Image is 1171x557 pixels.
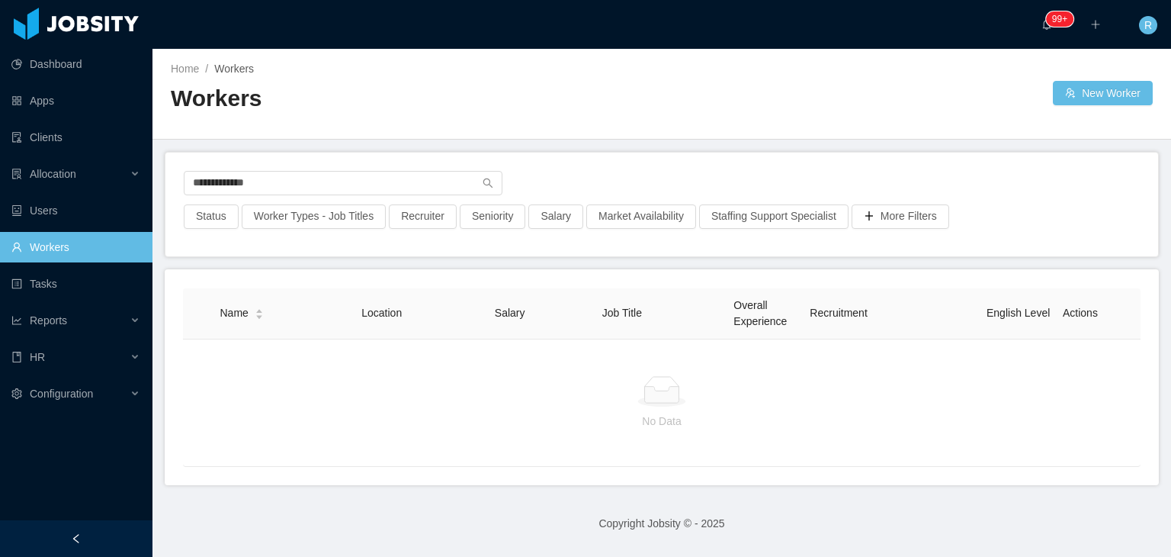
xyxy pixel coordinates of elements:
[389,204,457,229] button: Recruiter
[214,63,254,75] span: Workers
[184,204,239,229] button: Status
[171,83,662,114] h2: Workers
[11,315,22,326] i: icon: line-chart
[528,204,583,229] button: Salary
[1053,81,1153,105] button: icon: usergroup-addNew Worker
[11,232,140,262] a: icon: userWorkers
[1046,11,1073,27] sup: 219
[1144,16,1152,34] span: R
[30,168,76,180] span: Allocation
[11,352,22,362] i: icon: book
[242,204,386,229] button: Worker Types - Job Titles
[171,63,199,75] a: Home
[11,269,140,299] a: icon: profileTasks
[361,307,402,319] span: Location
[30,388,93,400] span: Configuration
[1090,19,1101,30] i: icon: plus
[1063,307,1098,319] span: Actions
[195,413,1128,430] p: No Data
[810,307,867,319] span: Recruitment
[205,63,208,75] span: /
[220,305,249,321] span: Name
[30,314,67,327] span: Reports
[30,351,45,363] span: HR
[602,307,642,319] span: Job Title
[987,307,1050,319] span: English Level
[11,195,140,226] a: icon: robotUsers
[255,313,263,317] i: icon: caret-down
[586,204,696,229] button: Market Availability
[699,204,849,229] button: Staffing Support Specialist
[255,307,263,312] i: icon: caret-up
[852,204,949,229] button: icon: plusMore Filters
[1041,19,1052,30] i: icon: bell
[255,307,264,317] div: Sort
[733,299,787,327] span: Overall Experience
[11,169,22,179] i: icon: solution
[460,204,525,229] button: Seniority
[11,49,140,79] a: icon: pie-chartDashboard
[152,497,1171,550] footer: Copyright Jobsity © - 2025
[11,122,140,153] a: icon: auditClients
[495,307,525,319] span: Salary
[11,388,22,399] i: icon: setting
[11,85,140,116] a: icon: appstoreApps
[483,178,493,188] i: icon: search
